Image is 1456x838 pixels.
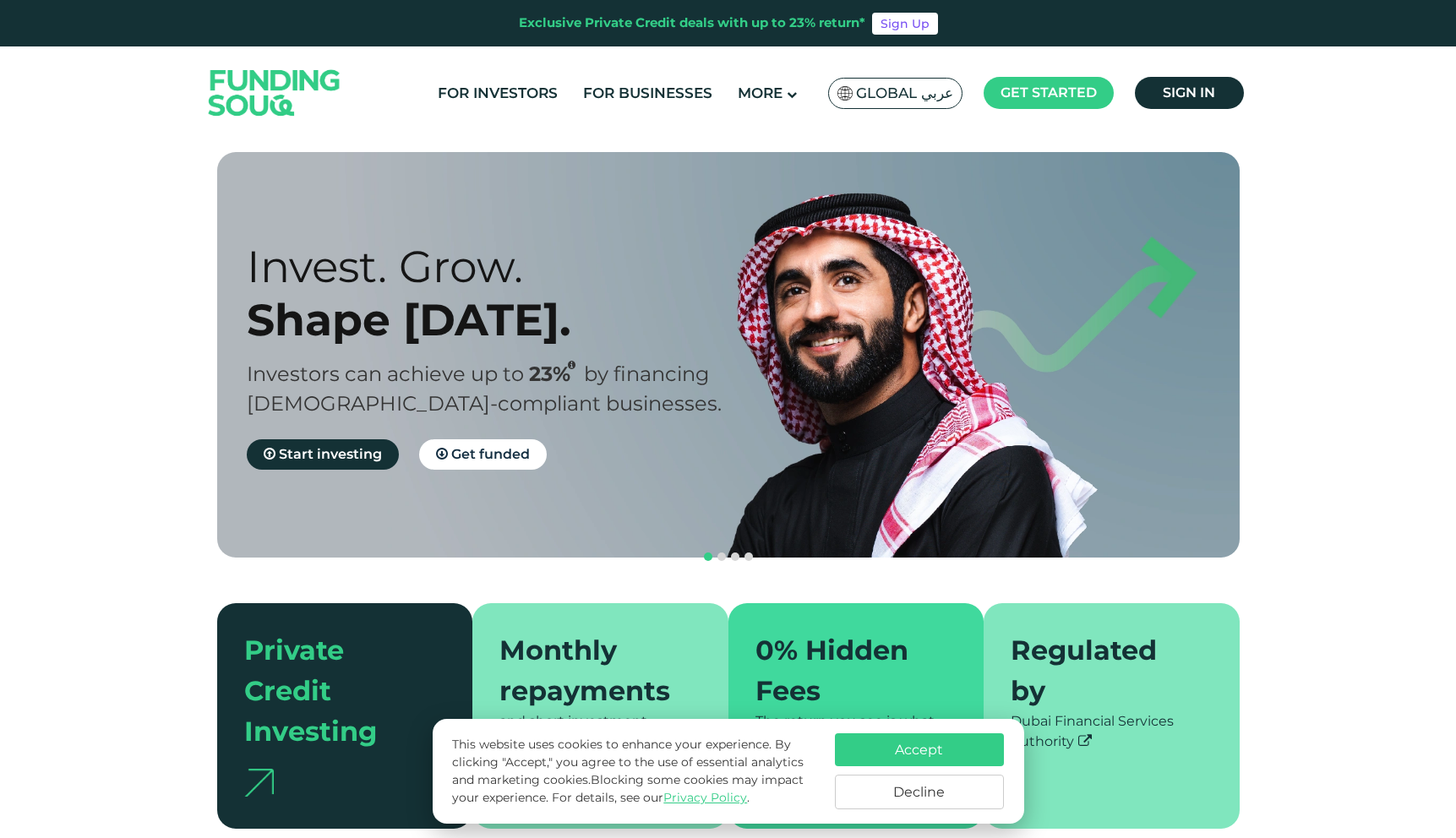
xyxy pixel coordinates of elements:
span: For details, see our . [552,790,750,805]
span: Blocking some cookies may impact your experience. [452,772,804,805]
button: Accept [835,733,1004,766]
button: navigation [742,550,755,563]
p: This website uses cookies to enhance your experience. By clicking "Accept," you agree to the use ... [452,736,817,807]
img: Logo [192,50,357,135]
div: Exclusive Private Credit deals with up to 23% return* [519,14,865,33]
a: For Businesses [579,79,717,107]
a: Privacy Policy [663,790,747,805]
span: Investors can achieve up to [247,362,524,386]
a: Sign in [1135,77,1244,109]
span: More [738,84,783,101]
span: Get started [1001,84,1097,101]
button: navigation [701,550,715,563]
div: Monthly repayments [499,630,681,711]
button: Decline [835,775,1004,809]
a: Get funded [419,439,547,470]
a: Start investing [247,439,399,470]
span: 23% [529,362,584,386]
span: Start investing [279,446,382,462]
i: 23% IRR (expected) ~ 15% Net yield (expected) [568,361,575,370]
div: Regulated by [1011,630,1192,711]
div: and short investment horizons [499,711,701,752]
a: Sign Up [872,13,938,35]
button: navigation [715,550,728,563]
div: Shape [DATE]. [247,293,758,346]
span: Global عربي [856,84,953,103]
span: Get funded [451,446,530,462]
div: The return you see is what you get [755,711,957,752]
img: arrow [244,769,274,797]
div: Invest. Grow. [247,240,758,293]
div: 0% Hidden Fees [755,630,937,711]
div: Dubai Financial Services Authority [1011,711,1213,752]
a: For Investors [434,79,562,107]
span: Sign in [1163,84,1215,101]
button: navigation [728,550,742,563]
img: SA Flag [837,86,853,101]
div: Private Credit Investing [244,630,426,752]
